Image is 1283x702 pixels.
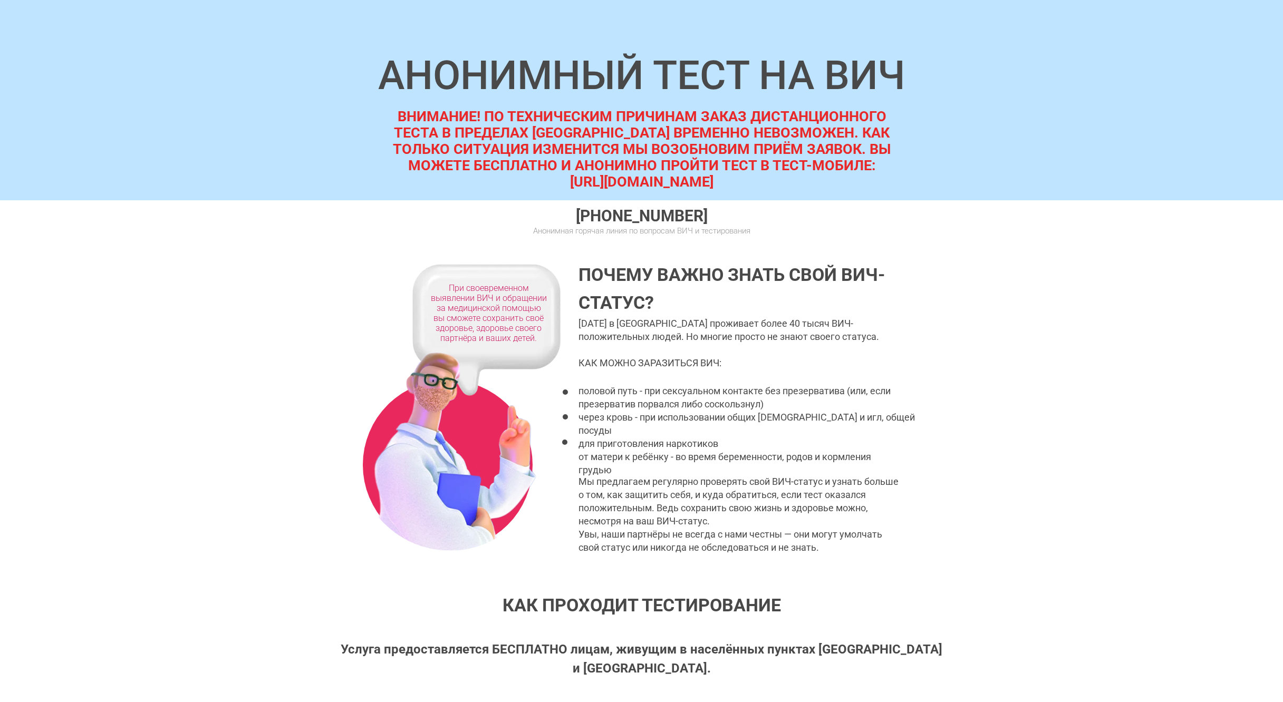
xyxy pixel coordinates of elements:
[578,317,916,554] div: [DATE] в [GEOGRAPHIC_DATA] проживает более 40 тысяч ВИЧ-положительных людей. Но многие просто не ...
[578,358,916,503] div: половой путь - при сексуальном контакте без презерватива (или, если презерватив порвался либо сос...
[393,108,891,174] strong: ВНИМАНИЕ! ПО ТЕХНИЧЕСКИМ ПРИЧИНАМ ЗАКАЗ ДИСТАНЦИОННОГО ТЕСТА В ПРЕДЕЛАХ [GEOGRAPHIC_DATA] ВРЕМЕНН...
[431,283,547,343] div: При своевременном выявлении ВИЧ и обращении за медицинской помощью вы сможете сохранить своё здор...
[570,173,713,190] strong: [URL][DOMAIN_NAME]
[354,56,929,94] div: АНОНИМНЫЙ ТЕСТ НА ВИЧ
[503,594,781,616] strong: КАК ПРОХОДИТ ТЕСТИРОВАНИЕ
[341,642,942,676] strong: Услуга предоставляется БЕСПЛАТНО лицам, живущим в населённых пунктах [GEOGRAPHIC_DATA] и [GEOGRAP...
[529,227,755,236] div: Анонимная горячая линия по вопросам ВИЧ и тестирования
[578,261,907,317] div: Почему важно знать свой ВИЧ-статус?
[376,109,908,288] div: Дистанционное тестирование и консультирование в связи с ВИЧ для жителей [GEOGRAPHIC_DATA] и [GEOG...
[576,207,708,225] a: [PHONE_NUMBER]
